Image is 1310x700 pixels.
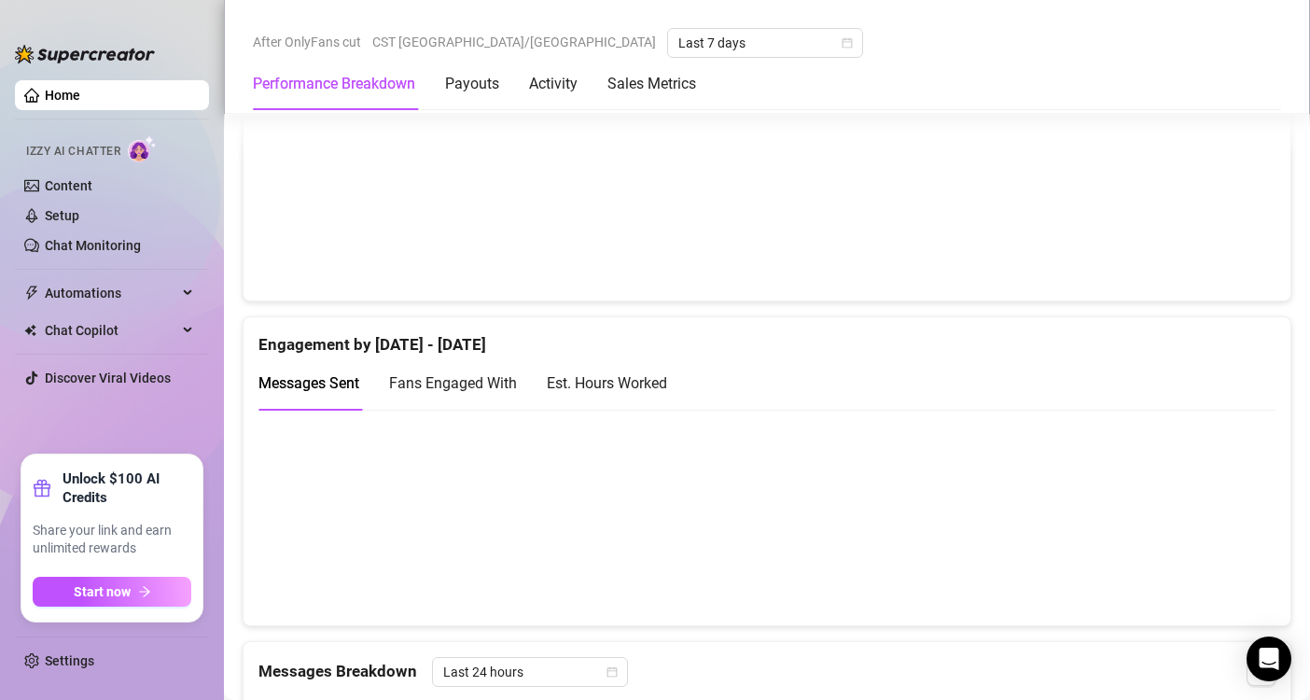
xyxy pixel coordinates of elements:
span: Share your link and earn unlimited rewards [33,522,191,558]
a: Content [45,178,92,193]
a: Discover Viral Videos [45,371,171,385]
div: Messages Breakdown [258,657,1275,687]
span: calendar [842,37,853,49]
a: Chat Monitoring [45,238,141,253]
span: Chat Copilot [45,315,177,345]
a: Setup [45,208,79,223]
button: Start nowarrow-right [33,577,191,607]
span: Last 24 hours [443,658,617,686]
div: Sales Metrics [607,73,696,95]
img: Chat Copilot [24,324,36,337]
span: calendar [606,666,618,678]
span: Messages Sent [258,374,359,392]
span: thunderbolt [24,286,39,301]
strong: Unlock $100 AI Credits [63,469,191,507]
span: arrow-right [138,585,151,598]
span: After OnlyFans cut [253,28,361,56]
img: logo-BBDzfeDw.svg [15,45,155,63]
a: Settings [45,653,94,668]
span: gift [33,479,51,497]
span: Izzy AI Chatter [26,143,120,161]
span: Fans Engaged With [389,374,517,392]
span: CST [GEOGRAPHIC_DATA]/[GEOGRAPHIC_DATA] [372,28,656,56]
a: Home [45,88,80,103]
span: Last 7 days [678,29,852,57]
div: Activity [529,73,578,95]
span: Start now [74,584,131,599]
div: Est. Hours Worked [547,371,667,395]
span: Automations [45,278,177,308]
div: Payouts [445,73,499,95]
div: Engagement by [DATE] - [DATE] [258,317,1275,357]
img: AI Chatter [128,135,157,162]
div: Performance Breakdown [253,73,415,95]
div: Open Intercom Messenger [1247,637,1291,681]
